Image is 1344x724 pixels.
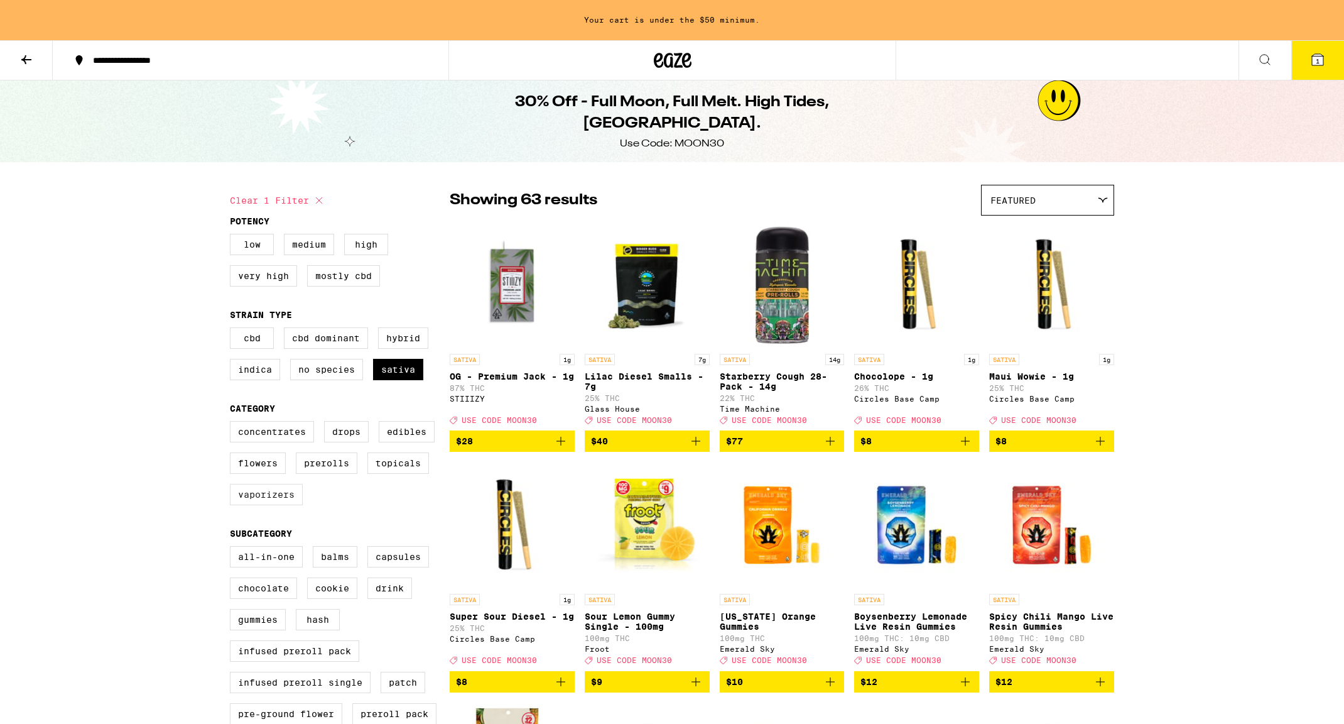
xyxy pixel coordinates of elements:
p: Maui Wowie - 1g [989,371,1114,381]
label: Chocolate [230,578,297,599]
span: $8 [456,677,467,687]
p: SATIVA [854,594,884,605]
label: Medium [284,234,334,255]
div: Emerald Sky [854,645,979,653]
img: Time Machine - Starberry Cough 28-Pack - 14g [720,222,845,348]
div: Time Machine [720,405,845,413]
p: 22% THC [720,394,845,402]
label: Indica [230,359,280,380]
span: $9 [591,677,602,687]
label: Topicals [367,452,429,474]
p: SATIVA [585,594,615,605]
p: 1g [964,354,979,365]
p: SATIVA [720,594,750,605]
img: Glass House - Lilac Diesel Smalls - 7g [585,222,710,348]
p: 25% THC [585,394,710,402]
span: USE CODE MOON30 [732,416,807,424]
label: CBD Dominant [284,327,368,349]
p: 1g [560,354,575,365]
p: 7g [695,354,710,365]
button: Clear 1 filter [230,185,327,216]
span: USE CODE MOON30 [597,416,672,424]
p: Chocolope - 1g [854,371,979,381]
img: Emerald Sky - Boysenberry Lemonade Live Resin Gummies [854,462,979,588]
img: Emerald Sky - Spicy Chili Mango Live Resin Gummies [989,462,1114,588]
button: Add to bag [450,671,575,693]
label: Drink [367,578,412,599]
label: Gummies [230,609,286,630]
button: Add to bag [585,671,710,693]
img: Circles Base Camp - Super Sour Diesel - 1g [450,462,575,588]
button: 1 [1291,41,1344,80]
p: 100mg THC: 10mg CBD [854,634,979,642]
span: Hi. Need any help? [8,9,90,19]
button: Add to bag [989,431,1114,452]
p: 100mg THC [585,634,710,642]
p: SATIVA [585,354,615,365]
legend: Strain Type [230,310,292,320]
label: Capsules [367,546,429,568]
span: USE CODE MOON30 [597,657,672,665]
label: Infused Preroll Pack [230,640,359,662]
legend: Potency [230,216,269,226]
p: Starberry Cough 28-Pack - 14g [720,371,845,392]
label: Drops [324,421,369,442]
span: $12 [995,677,1012,687]
p: Spicy Chili Mango Live Resin Gummies [989,612,1114,632]
img: Froot - Sour Lemon Gummy Single - 100mg [585,462,710,588]
p: [US_STATE] Orange Gummies [720,612,845,632]
span: USE CODE MOON30 [462,416,537,424]
div: Froot [585,645,710,653]
p: Boysenberry Lemonade Live Resin Gummies [854,612,979,632]
span: USE CODE MOON30 [1001,416,1076,424]
p: 100mg THC [720,634,845,642]
span: USE CODE MOON30 [1001,657,1076,665]
span: $8 [995,436,1007,446]
label: No Species [290,359,363,380]
span: 1 [1316,57,1320,65]
div: Circles Base Camp [854,395,979,403]
label: Flowers [230,452,286,474]
p: Sour Lemon Gummy Single - 100mg [585,612,710,632]
p: 14g [825,354,844,365]
div: Circles Base Camp [450,635,575,643]
button: Add to bag [720,671,845,693]
label: CBD [230,327,274,349]
span: Featured [990,195,1036,206]
p: SATIVA [989,594,1019,605]
p: SATIVA [720,354,750,365]
p: Showing 63 results [450,190,597,211]
button: Add to bag [989,671,1114,693]
a: Open page for Super Sour Diesel - 1g from Circles Base Camp [450,462,575,671]
label: All-In-One [230,546,303,568]
span: $40 [591,436,608,446]
a: Open page for Starberry Cough 28-Pack - 14g from Time Machine [720,222,845,431]
div: Emerald Sky [720,645,845,653]
p: 25% THC [989,384,1114,392]
label: Vaporizers [230,484,303,505]
a: Open page for Chocolope - 1g from Circles Base Camp [854,222,979,431]
label: Prerolls [296,452,357,474]
span: USE CODE MOON30 [462,657,537,665]
p: 25% THC [450,624,575,632]
a: Open page for Boysenberry Lemonade Live Resin Gummies from Emerald Sky [854,462,979,671]
label: Mostly CBD [307,265,380,287]
label: Very High [230,265,297,287]
legend: Category [230,403,275,414]
a: Open page for California Orange Gummies from Emerald Sky [720,462,845,671]
label: Edibles [379,421,435,442]
label: Cookie [307,578,357,599]
label: High [344,234,388,255]
button: Add to bag [450,431,575,452]
span: USE CODE MOON30 [866,657,941,665]
button: Add to bag [854,671,979,693]
p: SATIVA [989,354,1019,365]
p: 1g [560,594,575,605]
legend: Subcategory [230,529,292,539]
a: Open page for Lilac Diesel Smalls - 7g from Glass House [585,222,710,431]
p: 87% THC [450,384,575,392]
p: 100mg THC: 10mg CBD [989,634,1114,642]
a: Open page for Spicy Chili Mango Live Resin Gummies from Emerald Sky [989,462,1114,671]
div: Circles Base Camp [989,395,1114,403]
p: Super Sour Diesel - 1g [450,612,575,622]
